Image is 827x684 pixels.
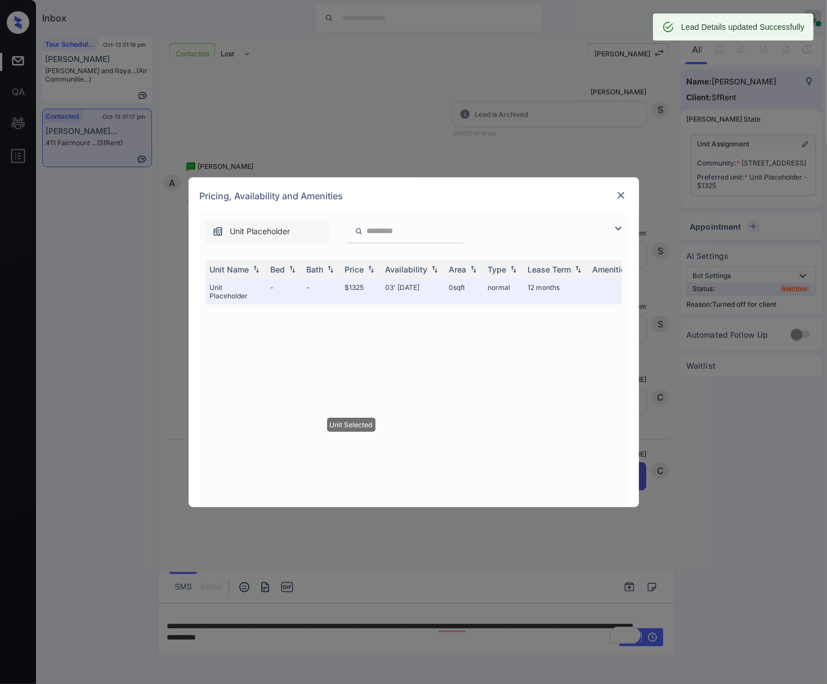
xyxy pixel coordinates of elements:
[189,177,639,214] div: Pricing, Availability and Amenities
[449,265,467,274] div: Area
[302,279,341,305] td: -
[488,265,507,274] div: Type
[593,265,631,274] div: Amenities
[355,226,363,236] img: icon-zuma
[341,279,381,305] td: $1325
[325,265,336,273] img: sorting
[468,265,479,273] img: sorting
[205,279,266,305] td: Unit Placeholder
[287,265,298,273] img: sorting
[524,279,588,305] td: 12 months
[508,265,519,273] img: sorting
[230,225,290,238] span: Unit Placeholder
[386,265,428,274] div: Availability
[271,265,285,274] div: Bed
[381,279,445,305] td: 03' [DATE]
[611,222,625,235] img: icon-zuma
[445,279,484,305] td: 0 sqft
[251,265,262,273] img: sorting
[266,279,302,305] td: -
[345,265,364,274] div: Price
[573,265,584,273] img: sorting
[681,17,804,37] div: Lead Details updated Successfully
[365,265,377,273] img: sorting
[528,265,571,274] div: Lease Term
[212,226,223,237] img: icon-zuma
[429,265,440,273] img: sorting
[307,265,324,274] div: Bath
[210,265,249,274] div: Unit Name
[615,190,627,201] img: close
[484,279,524,305] td: normal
